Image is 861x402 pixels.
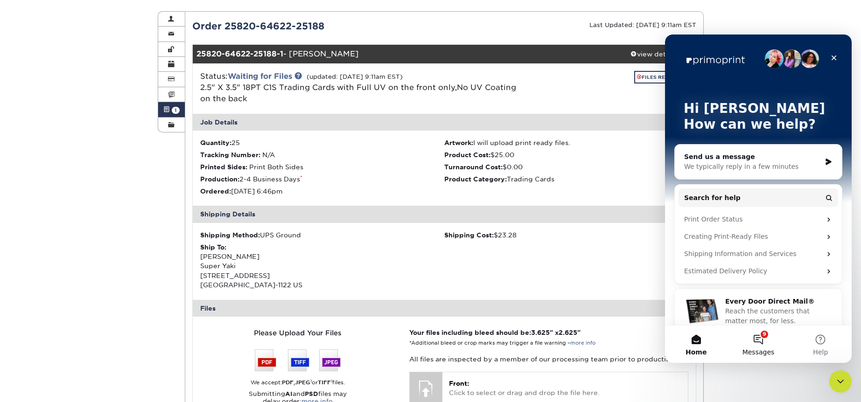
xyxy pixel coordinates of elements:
[282,379,294,386] strong: PDF
[200,187,231,195] strong: Ordered:
[409,329,581,336] strong: Your files including bleed should be: " x "
[444,175,507,183] strong: Product Category:
[262,151,275,159] span: N/A
[200,163,247,171] strong: Printed Sides:
[444,139,473,146] strong: Artwork:
[200,174,444,184] li: 2-4 Business Days
[589,21,696,28] small: Last Updated: [DATE] 9:11am EST
[196,49,283,58] strong: 25820-64622-25188-1
[285,390,293,397] strong: AI
[634,71,688,83] a: FILES REQUIRED
[444,230,688,240] div: $23.28
[612,49,696,59] div: view details
[193,300,696,317] div: Files
[444,138,688,147] li: I will upload print ready files.
[612,45,696,63] a: view details
[318,379,331,386] strong: TIFF
[310,379,312,383] sup: 1
[172,107,180,114] span: 1
[570,340,595,346] a: more info
[193,71,528,104] div: Status:
[331,379,332,383] sup: 1
[200,138,444,147] li: 25
[305,390,318,397] strong: PSD
[559,329,577,336] span: 2.625
[531,329,550,336] span: 3.625
[200,175,239,183] strong: Production:
[444,163,503,171] strong: Turnaround Cost:
[200,243,444,290] div: [PERSON_NAME] Super Yaki [STREET_ADDRESS] [GEOGRAPHIC_DATA]-1122 US
[200,328,395,338] div: Please Upload Your Files
[200,83,516,103] a: 2.5" X 3.5" 18PT C1S Trading Cards with Full UV on the front only,No UV Coating on the back
[200,379,395,387] div: We accept: , or files.
[200,231,260,239] strong: Shipping Method:
[158,102,185,117] a: 1
[295,379,310,386] strong: JPEG
[200,187,444,196] li: [DATE] 6:46pm
[193,114,696,131] div: Job Details
[444,151,490,159] strong: Product Cost:
[200,230,444,240] div: UPS Ground
[444,150,688,159] li: $25.00
[307,73,403,80] small: (updated: [DATE] 9:11am EST)
[444,162,688,172] li: $0.00
[449,379,681,398] p: Click to select or drag and drop the file here.
[449,380,469,387] span: Front:
[193,206,696,222] div: Shipping Details
[444,231,494,239] strong: Shipping Cost:
[185,19,444,33] div: Order 25820-64622-25188
[409,354,688,364] p: All files are inspected by a member of our processing team prior to production.
[249,163,303,171] span: Print Both Sides
[200,243,226,251] strong: Ship To:
[665,35,852,363] iframe: Intercom live chat
[829,370,852,393] iframe: Intercom live chat
[200,151,260,159] strong: Tracking Number:
[193,45,612,63] div: - [PERSON_NAME]
[255,349,341,371] img: We accept: PSD, TIFF, or JPEG (JPG)
[200,139,231,146] strong: Quantity:
[444,174,688,184] li: Trading Cards
[228,72,292,81] a: Waiting for Files
[409,340,595,346] small: *Additional bleed or crop marks may trigger a file warning –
